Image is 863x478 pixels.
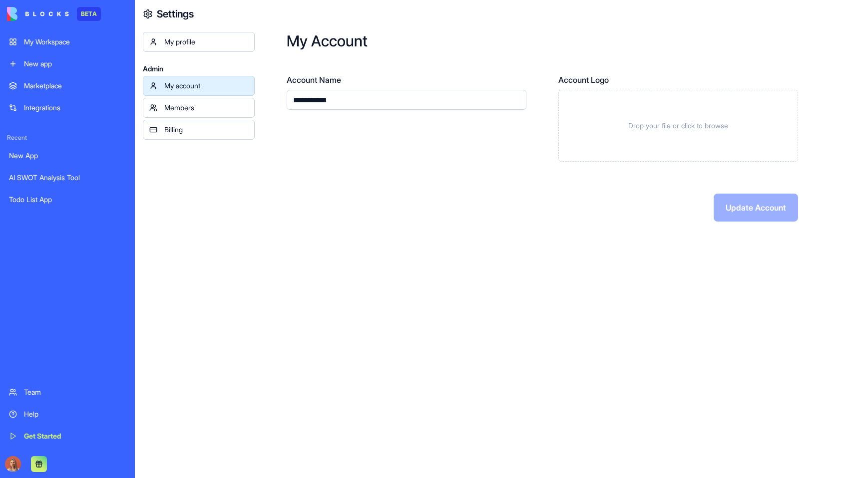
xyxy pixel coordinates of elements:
[7,7,69,21] img: logo
[77,7,101,21] div: BETA
[7,7,101,21] a: BETA
[3,190,132,210] a: Todo List App
[3,426,132,446] a: Get Started
[164,103,248,113] div: Members
[5,456,21,472] img: Marina_gj5dtt.jpg
[3,168,132,188] a: AI SWOT Analysis Tool
[143,32,255,52] a: My profile
[143,64,255,74] span: Admin
[3,98,132,118] a: Integrations
[9,195,126,205] div: Todo List App
[24,431,126,441] div: Get Started
[164,125,248,135] div: Billing
[3,146,132,166] a: New App
[3,134,132,142] span: Recent
[143,120,255,140] a: Billing
[24,387,126,397] div: Team
[558,90,798,162] div: Drop your file or click to browse
[628,121,728,131] span: Drop your file or click to browse
[164,37,248,47] div: My profile
[164,81,248,91] div: My account
[287,32,831,50] h2: My Account
[143,98,255,118] a: Members
[9,173,126,183] div: AI SWOT Analysis Tool
[24,103,126,113] div: Integrations
[157,7,194,21] h4: Settings
[24,409,126,419] div: Help
[24,37,126,47] div: My Workspace
[3,76,132,96] a: Marketplace
[287,74,526,86] label: Account Name
[3,32,132,52] a: My Workspace
[9,151,126,161] div: New App
[24,81,126,91] div: Marketplace
[143,76,255,96] a: My account
[3,382,132,402] a: Team
[24,59,126,69] div: New app
[3,404,132,424] a: Help
[558,74,798,86] label: Account Logo
[3,54,132,74] a: New app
